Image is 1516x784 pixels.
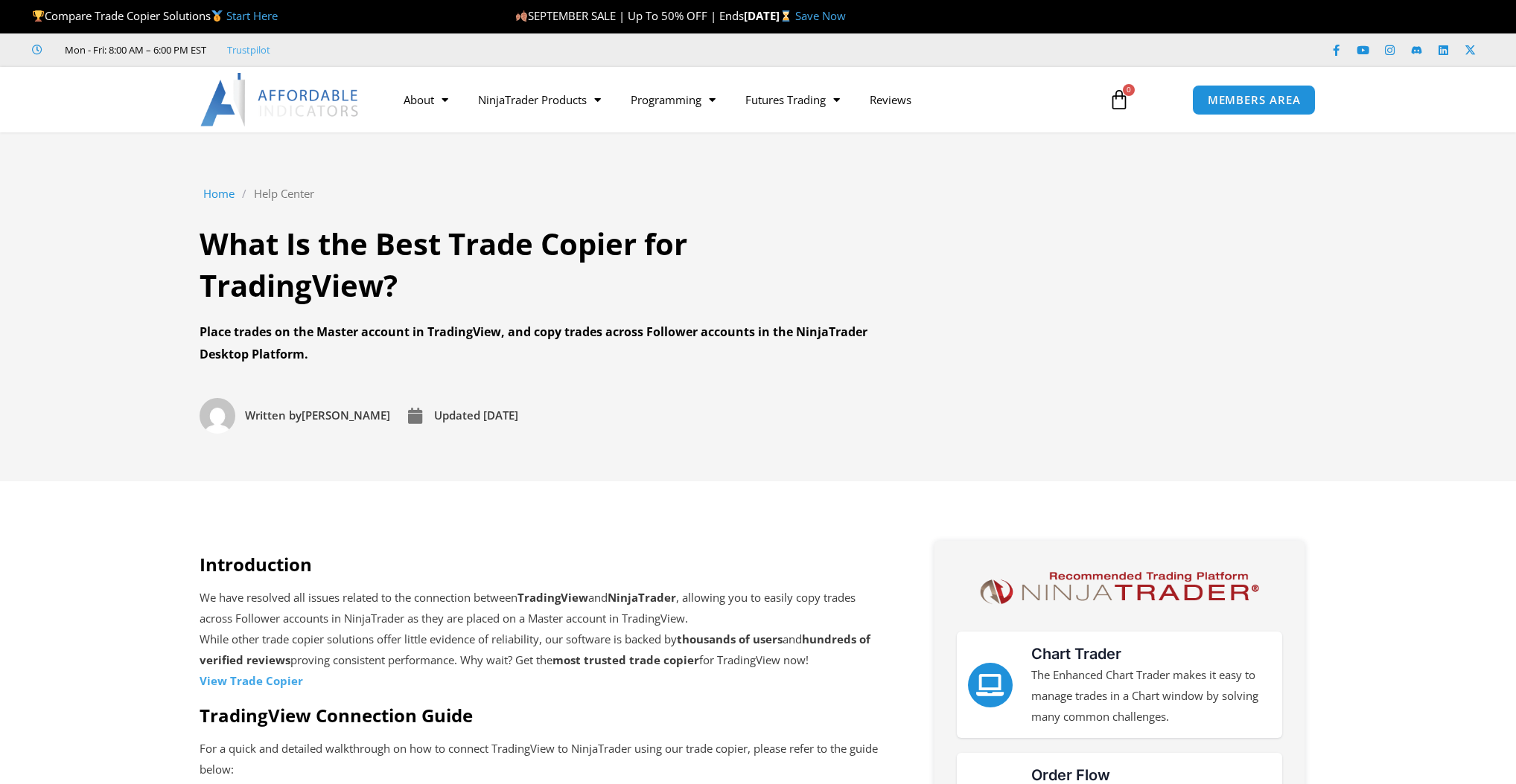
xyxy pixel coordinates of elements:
span: MEMBERS AREA [1208,94,1301,106]
img: 🥇 [211,10,223,22]
a: Order Flow [1031,766,1110,784]
a: Start Here [226,8,278,23]
strong: thousands of users [677,632,783,646]
span: Compare Trade Copier Solutions [32,8,278,23]
a: Programming [616,83,730,117]
strong: TradingView [517,590,588,605]
nav: Menu [389,83,1092,117]
a: Help Center [254,184,314,205]
span: [PERSON_NAME] [241,405,390,426]
img: ⌛ [780,10,792,22]
span: SEPTEMBER SALE | Up To 50% OFF | Ends [515,8,744,23]
strong: View Trade Copier [200,673,303,688]
strong: most trusted trade copier [552,652,699,667]
img: 🍂 [516,10,527,22]
a: NinjaTrader Products [463,83,616,117]
a: Reviews [855,83,926,117]
a: 0 [1086,78,1152,121]
img: LogoAI | Affordable Indicators – NinjaTrader [200,73,360,126]
a: Trustpilot [227,43,270,57]
img: NinjaTrader Logo | Affordable Indicators – NinjaTrader [973,567,1266,609]
span: 0 [1123,84,1135,96]
a: Chart Trader [968,663,1013,707]
img: 🏆 [33,10,44,22]
p: We have resolved all issues related to the connection between and , allowing you to easily copy t... [200,588,882,691]
strong: TradingView Connection Guide [200,703,473,727]
a: Save Now [795,8,846,23]
a: MEMBERS AREA [1192,85,1316,115]
a: About [389,83,463,117]
a: Futures Trading [730,83,855,117]
p: The Enhanced Chart Trader makes it easy to manage trades in a Chart window by solving many common... [1031,665,1271,727]
span: Written by [245,408,302,422]
strong: Introduction [200,552,312,576]
span: Mon - Fri: 8:00 AM – 6:00 PM EST [61,41,206,59]
span: Updated [434,408,480,422]
h1: What Is the Best Trade Copier for TradingView? [200,223,885,306]
img: Picture of David Koehler [200,398,235,434]
a: Home [203,184,235,205]
time: [DATE] [483,408,518,422]
strong: [DATE] [744,8,795,23]
strong: NinjaTrader [608,590,676,605]
a: Chart Trader [1031,645,1121,663]
span: / [242,184,246,205]
strong: hundreds of verified reviews [200,632,870,667]
div: Place trades on the Master account in TradingView, and copy trades across Follower accounts in th... [200,321,885,365]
